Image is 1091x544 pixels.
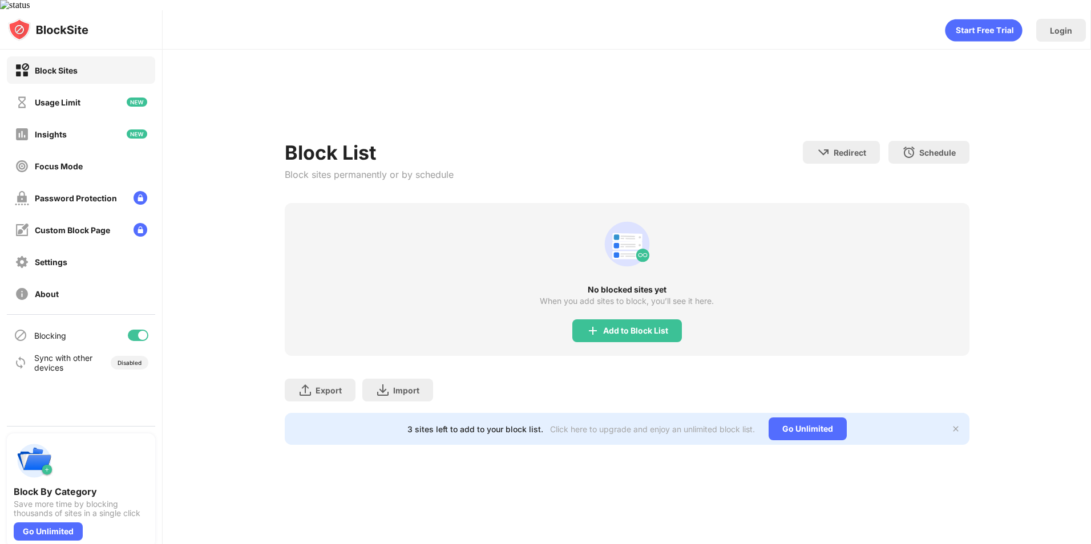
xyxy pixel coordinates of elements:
[15,287,29,301] img: about-off.svg
[316,385,342,395] div: Export
[118,359,142,366] div: Disabled
[834,148,866,157] div: Redirect
[15,191,29,205] img: password-protection-off.svg
[1050,26,1072,35] div: Login
[35,225,110,235] div: Custom Block Page
[15,95,29,109] img: time-usage-off.svg
[14,328,27,342] img: blocking-icon.svg
[945,19,1023,42] div: animation
[285,169,454,180] div: Block sites permanently or by schedule
[35,289,59,299] div: About
[134,191,147,205] img: lock-menu.svg
[550,424,755,434] div: Click here to upgrade and enjoy an unlimited block list.
[15,63,29,78] img: block-on.svg
[134,223,147,237] img: lock-menu.svg
[35,66,78,75] div: Block Sites
[603,326,668,335] div: Add to Block List
[407,424,543,434] div: 3 sites left to add to your block list.
[393,385,419,395] div: Import
[285,82,969,127] iframe: Banner
[8,18,88,41] img: logo-blocksite.svg
[951,424,960,433] img: x-button.svg
[34,331,66,340] div: Blocking
[35,257,67,267] div: Settings
[127,98,147,107] img: new-icon.svg
[14,500,148,518] div: Save more time by blocking thousands of sites in a single click
[35,193,117,203] div: Password Protection
[15,223,29,237] img: customize-block-page-off.svg
[919,148,956,157] div: Schedule
[15,255,29,269] img: settings-off.svg
[127,129,147,139] img: new-icon.svg
[14,356,27,370] img: sync-icon.svg
[34,353,93,372] div: Sync with other devices
[35,129,67,139] div: Insights
[35,161,83,171] div: Focus Mode
[600,217,654,271] div: animation
[769,417,847,440] div: Go Unlimited
[540,297,714,306] div: When you add sites to block, you’ll see it here.
[14,522,83,541] div: Go Unlimited
[285,285,969,294] div: No blocked sites yet
[15,127,29,141] img: insights-off.svg
[15,159,29,173] img: focus-off.svg
[35,98,80,107] div: Usage Limit
[14,486,148,497] div: Block By Category
[14,440,55,481] img: push-categories.svg
[285,141,454,164] div: Block List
